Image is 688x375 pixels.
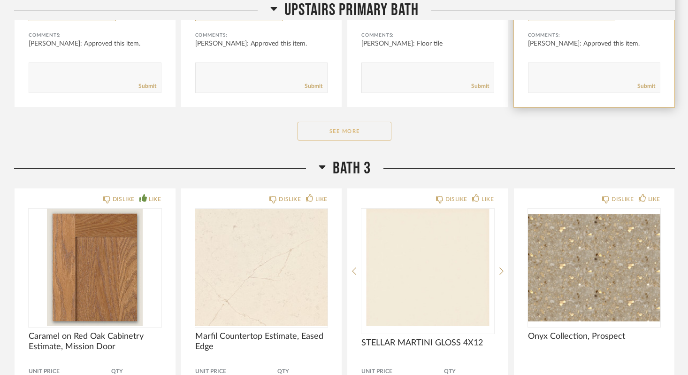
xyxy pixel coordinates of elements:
img: undefined [528,209,661,326]
a: Submit [305,82,322,90]
img: undefined [29,209,161,326]
div: Comments: [528,31,661,40]
div: DISLIKE [279,195,301,204]
div: 0 [361,209,494,326]
div: [PERSON_NAME]: Approved this item. [29,39,161,48]
div: Comments: [29,31,161,40]
span: Bath 3 [333,158,371,179]
span: Marfil Countertop Estimate, Eased Edge [195,331,328,352]
div: [PERSON_NAME]: Approved this item. [195,39,328,48]
div: DISLIKE [445,195,467,204]
div: LIKE [648,195,660,204]
div: DISLIKE [113,195,135,204]
div: [PERSON_NAME]: Floor tile [361,39,494,48]
div: LIKE [315,195,328,204]
div: [PERSON_NAME]: Approved this item. [528,39,661,48]
span: Onyx Collection, Prospect [528,331,661,342]
img: undefined [195,209,328,326]
span: STELLAR MARTINI GLOSS 4X12 [361,338,494,348]
div: LIKE [149,195,161,204]
a: Submit [138,82,156,90]
div: LIKE [482,195,494,204]
button: See More [298,122,391,141]
a: Submit [637,82,655,90]
a: Submit [471,82,489,90]
span: Caramel on Red Oak Cabinetry Estimate, Mission Door [29,331,161,352]
div: DISLIKE [612,195,634,204]
div: Comments: [195,31,328,40]
img: undefined [361,209,494,326]
div: Comments: [361,31,494,40]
